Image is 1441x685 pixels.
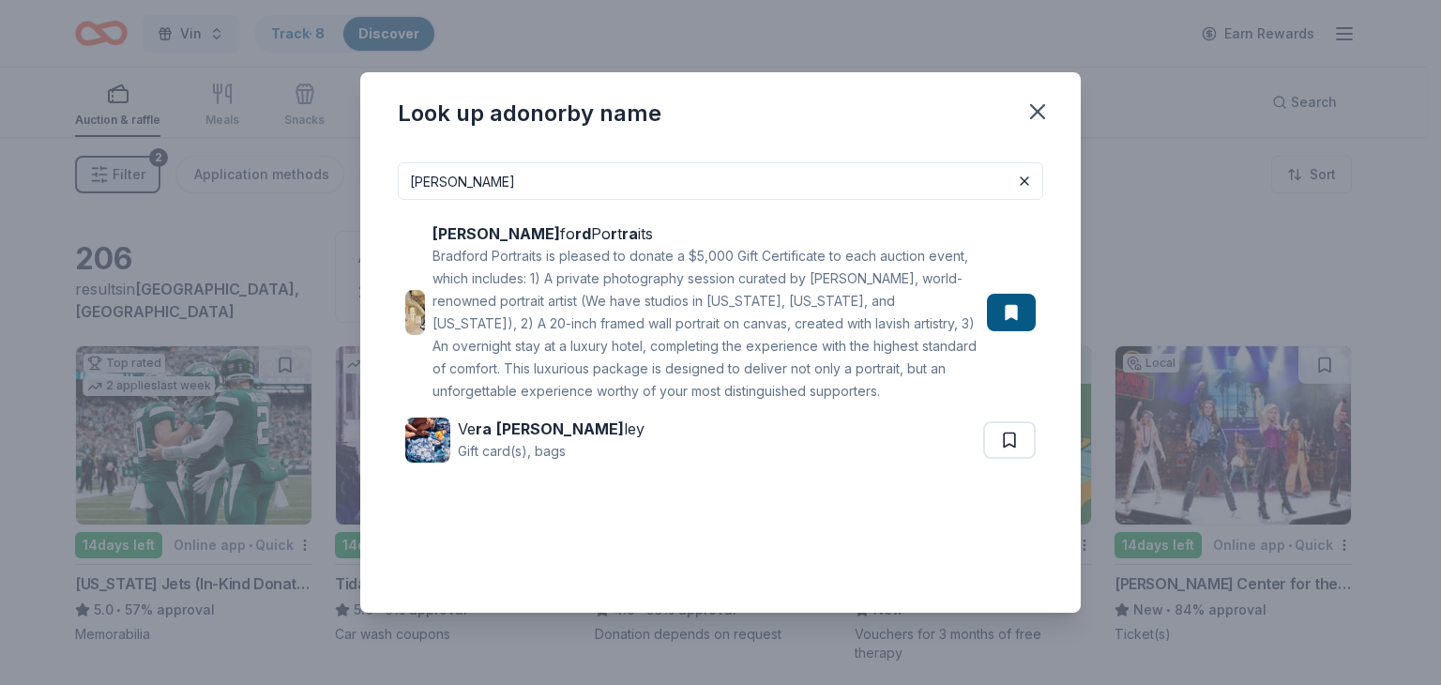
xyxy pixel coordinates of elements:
strong: r [611,224,617,243]
img: Image for Vera Bradley [405,418,450,463]
div: Ve ley [458,418,645,440]
div: Gift card(s), bags [458,440,645,463]
img: Image for Bradford Portraits [405,290,425,335]
strong: ra [622,224,638,243]
input: Search [398,162,1043,200]
strong: ra [476,419,492,438]
strong: rd [575,224,591,243]
div: fo Po t its [432,222,979,245]
div: Look up a donor by name [398,99,661,129]
strong: [PERSON_NAME] [496,419,624,438]
div: Bradford Portraits is pleased to donate a $5,000 Gift Certificate to each auction event, which in... [432,245,979,403]
strong: [PERSON_NAME] [432,224,560,243]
